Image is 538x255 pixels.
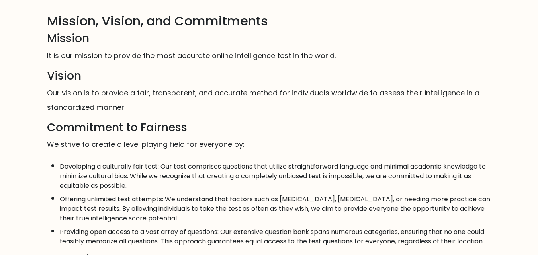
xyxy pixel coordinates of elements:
h2: Mission, Vision, and Commitments [47,14,491,29]
p: It is our mission to provide the most accurate online intelligence test in the world. [47,49,491,63]
li: Offering unlimited test attempts: We understand that factors such as [MEDICAL_DATA], [MEDICAL_DAT... [60,191,491,223]
h3: Mission [47,32,491,45]
li: Providing open access to a vast array of questions: Our extensive question bank spans numerous ca... [60,223,491,246]
p: Our vision is to provide a fair, transparent, and accurate method for individuals worldwide to as... [47,86,491,115]
p: We strive to create a level playing field for everyone by: [47,137,491,152]
li: Developing a culturally fair test: Our test comprises questions that utilize straightforward lang... [60,158,491,191]
h3: Commitment to Fairness [47,121,491,134]
h3: Vision [47,69,491,83]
